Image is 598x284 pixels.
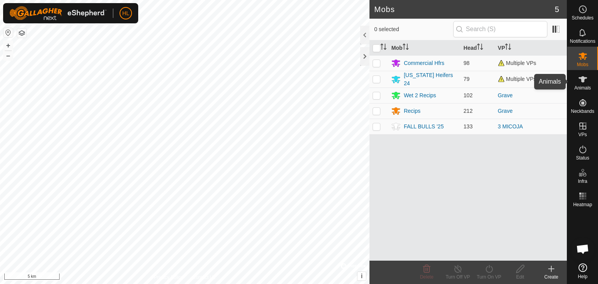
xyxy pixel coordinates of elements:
[461,40,495,56] th: Head
[464,123,473,130] span: 133
[505,273,536,280] div: Edit
[122,9,129,18] span: HL
[498,60,536,66] span: Multiple VPs
[464,60,470,66] span: 98
[404,71,457,88] div: [US_STATE] Heifers 24
[453,21,547,37] input: Search (S)
[571,237,594,261] div: Open chat
[576,156,589,160] span: Status
[571,109,594,114] span: Neckbands
[555,4,559,15] span: 5
[404,59,444,67] div: Commercial Hfrs
[192,274,215,281] a: Contact Us
[574,86,591,90] span: Animals
[498,123,523,130] a: 3 MICOJA
[388,40,460,56] th: Mob
[464,92,473,98] span: 102
[357,272,366,280] button: i
[498,76,536,82] span: Multiple VPs
[477,45,483,51] p-sorticon: Activate to sort
[17,28,26,38] button: Map Layers
[404,91,436,100] div: Wet 2 Recips
[578,274,587,279] span: Help
[442,273,473,280] div: Turn Off VP
[420,274,434,280] span: Delete
[570,39,595,44] span: Notifications
[495,40,567,56] th: VP
[573,202,592,207] span: Heatmap
[4,41,13,50] button: +
[374,25,453,33] span: 0 selected
[572,16,593,20] span: Schedules
[464,76,470,82] span: 79
[464,108,473,114] span: 212
[577,62,588,67] span: Mobs
[380,45,387,51] p-sorticon: Activate to sort
[498,108,513,114] a: Grave
[4,28,13,37] button: Reset Map
[578,132,587,137] span: VPs
[4,51,13,60] button: –
[578,179,587,184] span: Infra
[473,273,505,280] div: Turn On VP
[505,45,511,51] p-sorticon: Activate to sort
[498,92,513,98] a: Grave
[154,274,183,281] a: Privacy Policy
[567,260,598,282] a: Help
[9,6,107,20] img: Gallagher Logo
[404,107,420,115] div: Recips
[374,5,555,14] h2: Mobs
[404,123,444,131] div: FALL BULLS '25
[403,45,409,51] p-sorticon: Activate to sort
[361,273,362,279] span: i
[536,273,567,280] div: Create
